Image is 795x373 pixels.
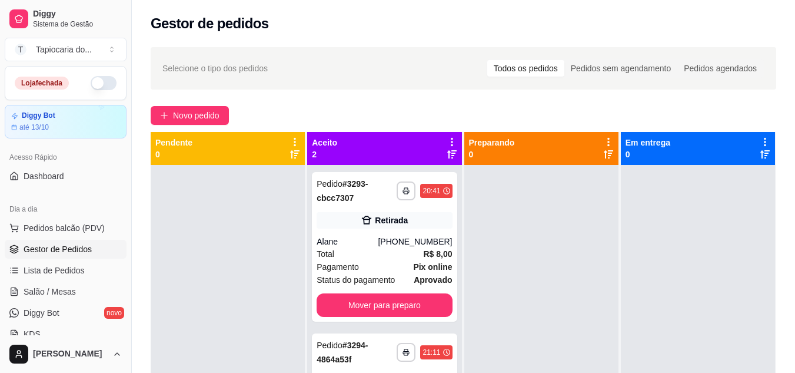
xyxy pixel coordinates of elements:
[33,19,122,29] span: Sistema de Gestão
[5,261,127,280] a: Lista de Pedidos
[33,9,122,19] span: Diggy
[5,38,127,61] button: Select a team
[378,236,452,247] div: [PHONE_NUMBER]
[677,60,763,77] div: Pedidos agendados
[5,325,127,344] a: KDS
[317,179,368,203] strong: # 3293-cbcc7307
[423,186,440,196] div: 20:41
[317,179,342,189] span: Pedido
[173,109,219,122] span: Novo pedido
[151,14,269,33] h2: Gestor de pedidos
[24,222,105,234] span: Pedidos balcão (PDV)
[564,60,677,77] div: Pedidos sem agendamento
[5,303,127,322] a: Diggy Botnovo
[22,111,55,120] article: Diggy Bot
[312,137,337,148] p: Aceito
[469,148,515,160] p: 0
[33,349,108,359] span: [PERSON_NAME]
[5,240,127,259] a: Gestor de Pedidos
[317,236,378,247] div: Alane
[375,214,408,226] div: Retirada
[5,219,127,237] button: Pedidos balcão (PDV)
[626,137,670,148] p: Em entrega
[24,307,59,319] span: Diggy Bot
[317,293,452,317] button: Mover para preparo
[487,60,564,77] div: Todos os pedidos
[317,273,395,286] span: Status do pagamento
[24,265,85,276] span: Lista de Pedidos
[91,76,117,90] button: Alterar Status
[151,106,229,125] button: Novo pedido
[423,249,452,259] strong: R$ 8,00
[162,62,268,75] span: Selecione o tipo dos pedidos
[24,243,92,255] span: Gestor de Pedidos
[5,148,127,167] div: Acesso Rápido
[36,44,92,55] div: Tapiocaria do ...
[317,260,359,273] span: Pagamento
[626,148,670,160] p: 0
[317,341,368,364] strong: # 3294-4864a53f
[24,170,64,182] span: Dashboard
[155,148,192,160] p: 0
[414,275,452,285] strong: aprovado
[19,123,49,132] article: até 13/10
[423,348,440,357] div: 21:11
[5,200,127,219] div: Dia a dia
[24,286,76,298] span: Salão / Mesas
[413,262,452,272] strong: Pix online
[317,341,342,350] span: Pedido
[15,77,69,90] div: Loja fechada
[24,328,41,340] span: KDS
[5,105,127,138] a: Diggy Botaté 13/10
[312,148,337,160] p: 2
[155,137,192,148] p: Pendente
[5,167,127,186] a: Dashboard
[317,247,334,260] span: Total
[5,282,127,301] a: Salão / Mesas
[469,137,515,148] p: Preparando
[160,111,168,120] span: plus
[5,340,127,368] button: [PERSON_NAME]
[15,44,26,55] span: T
[5,5,127,33] a: DiggySistema de Gestão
